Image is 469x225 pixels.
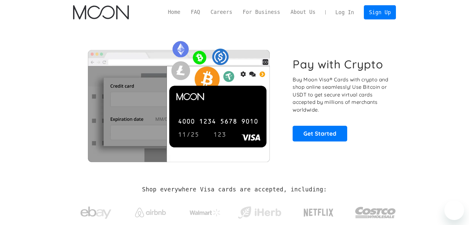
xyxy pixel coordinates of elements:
img: Costco [355,201,396,224]
h2: Shop everywhere Visa cards are accepted, including: [142,186,327,193]
iframe: Button to launch messaging window [444,200,464,220]
img: ebay [80,203,111,223]
a: Log In [330,6,359,19]
a: home [73,5,129,19]
a: Get Started [293,126,347,141]
a: Sign Up [364,5,396,19]
a: Netflix [291,199,346,223]
img: Netflix [303,205,334,220]
img: Moon Cards let you spend your crypto anywhere Visa is accepted. [73,37,284,162]
a: Home [163,8,186,16]
a: FAQ [186,8,205,16]
a: For Business [237,8,285,16]
a: About Us [285,8,321,16]
a: Walmart [182,203,228,219]
img: iHerb [237,205,282,221]
h1: Pay with Crypto [293,57,383,71]
img: Walmart [190,209,220,216]
img: Airbnb [135,208,166,217]
a: Airbnb [127,202,173,220]
p: Buy Moon Visa® Cards with crypto and shop online seamlessly! Use Bitcoin or USDT to get secure vi... [293,76,389,114]
img: Moon Logo [73,5,129,19]
a: Careers [205,8,237,16]
a: iHerb [237,198,282,224]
